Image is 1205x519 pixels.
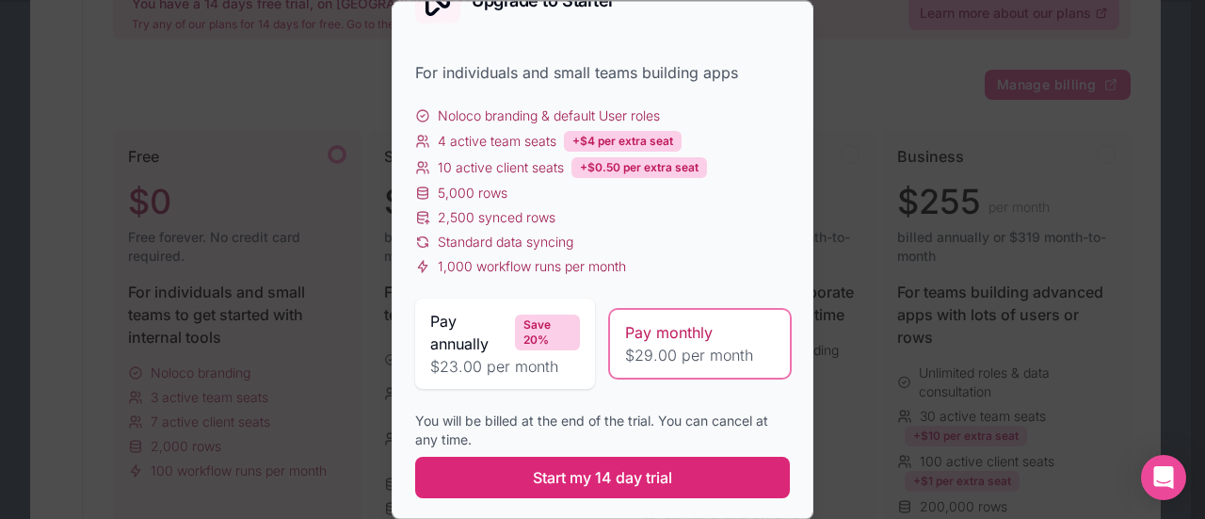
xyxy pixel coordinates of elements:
[533,466,672,489] span: Start my 14 day trial
[430,310,507,355] span: Pay annually
[438,158,564,177] span: 10 active client seats
[415,61,790,84] div: For individuals and small teams building apps
[438,257,626,276] span: 1,000 workflow runs per month
[515,315,580,350] div: Save 20%
[625,321,713,344] span: Pay monthly
[571,157,707,178] div: +$0.50 per extra seat
[438,132,556,151] span: 4 active team seats
[430,355,580,378] span: $23.00 per month
[564,131,682,152] div: +$4 per extra seat
[438,106,660,125] span: Noloco branding & default User roles
[625,344,775,366] span: $29.00 per month
[415,412,790,449] div: You will be billed at the end of the trial. You can cancel at any time.
[438,208,555,227] span: 2,500 synced rows
[438,184,507,203] span: 5,000 rows
[415,457,790,498] button: Start my 14 day trial
[438,233,573,251] span: Standard data syncing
